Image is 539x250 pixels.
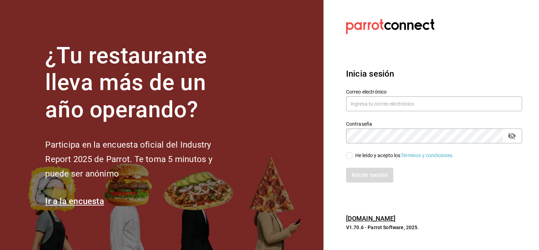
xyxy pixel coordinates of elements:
[346,96,522,111] input: Ingresa tu correo electrónico
[346,121,522,126] label: Contraseña
[346,89,522,94] label: Correo electrónico
[401,153,454,158] a: Términos y condiciones.
[45,138,236,181] h2: Participa en la encuesta oficial del Industry Report 2025 de Parrot. Te toma 5 minutos y puede se...
[346,215,396,222] a: [DOMAIN_NAME]
[45,196,104,206] a: Ir a la encuesta
[506,130,518,142] button: passwordField
[346,224,522,231] p: V1.70.6 - Parrot Software, 2025.
[346,67,522,80] h3: Inicia sesión
[355,152,454,159] div: He leído y acepto los
[45,42,236,124] h1: ¿Tu restaurante lleva más de un año operando?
